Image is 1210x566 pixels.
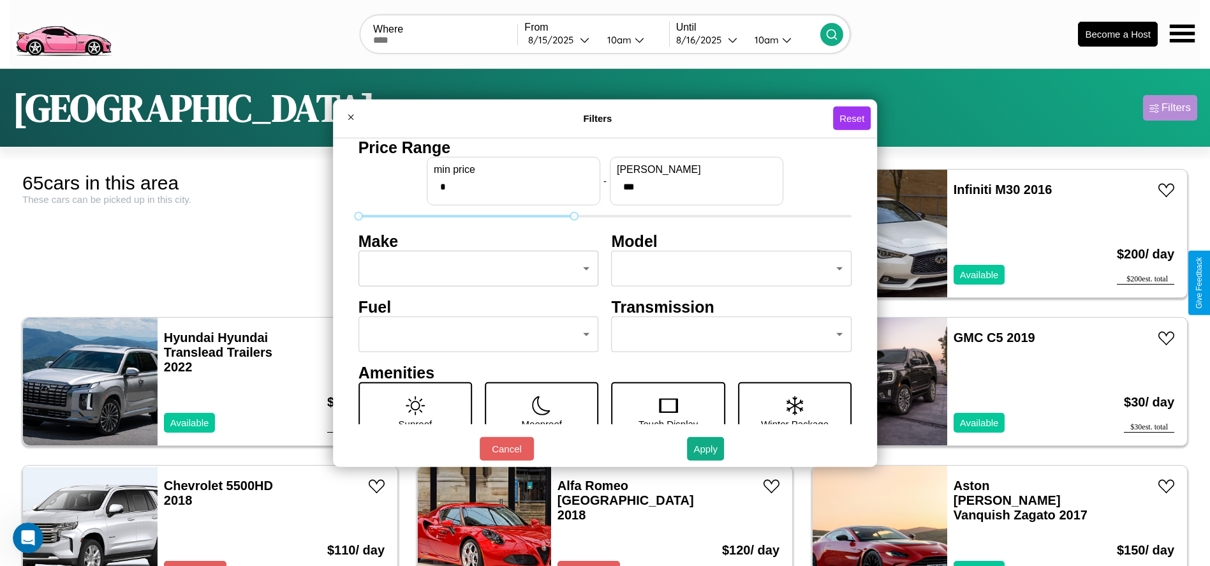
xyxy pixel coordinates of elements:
[1195,257,1204,309] div: Give Feedback
[612,297,852,316] h4: Transmission
[687,437,724,461] button: Apply
[1143,95,1197,121] button: Filters
[601,34,635,46] div: 10am
[1124,382,1174,422] h3: $ 30 / day
[13,523,43,553] iframe: Intercom live chat
[761,415,829,432] p: Winter Package
[557,479,694,522] a: Alfa Romeo [GEOGRAPHIC_DATA] 2018
[1078,22,1158,47] button: Become a Host
[170,414,209,431] p: Available
[954,331,1035,345] a: GMC C5 2019
[358,232,599,250] h4: Make
[22,194,398,205] div: These cars can be picked up in this city.
[434,163,593,175] label: min price
[164,331,272,374] a: Hyundai Hyundai Translead Trailers 2022
[480,437,534,461] button: Cancel
[603,172,607,190] p: -
[524,22,668,33] label: From
[1117,274,1174,285] div: $ 200 est. total
[612,232,852,250] h4: Model
[399,415,432,432] p: Sunroof
[954,479,1088,522] a: Aston [PERSON_NAME] Vanquish Zagato 2017
[358,363,852,382] h4: Amenities
[358,297,599,316] h4: Fuel
[524,33,596,47] button: 8/15/2025
[528,34,580,46] div: 8 / 15 / 2025
[1124,422,1174,433] div: $ 30 est. total
[617,163,776,175] label: [PERSON_NAME]
[362,113,833,124] h4: Filters
[358,138,852,156] h4: Price Range
[1117,234,1174,274] h3: $ 200 / day
[327,422,385,433] div: $ 100 est. total
[597,33,669,47] button: 10am
[960,266,999,283] p: Available
[744,33,820,47] button: 10am
[676,34,728,46] div: 8 / 16 / 2025
[1162,101,1191,114] div: Filters
[676,22,820,33] label: Until
[522,415,562,432] p: Moonroof
[960,414,999,431] p: Available
[164,479,273,507] a: Chevrolet 5500HD 2018
[954,182,1052,197] a: Infiniti M30 2016
[833,107,871,130] button: Reset
[748,34,782,46] div: 10am
[10,6,117,59] img: logo
[13,82,375,134] h1: [GEOGRAPHIC_DATA]
[373,24,517,35] label: Where
[327,382,385,422] h3: $ 100 / day
[638,415,698,432] p: Touch Display
[22,172,398,194] div: 65 cars in this area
